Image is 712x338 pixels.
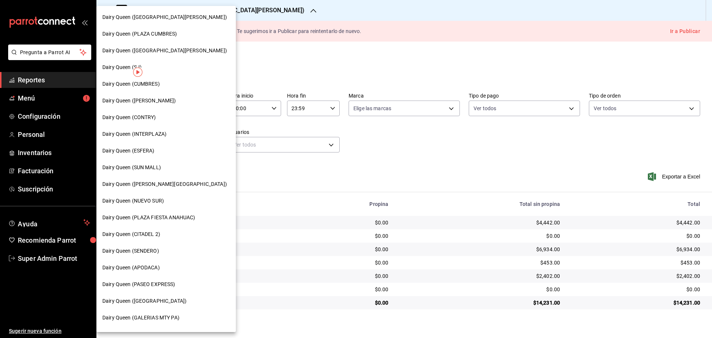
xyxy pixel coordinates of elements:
[102,30,177,38] span: Dairy Queen (PLAZA CUMBRES)
[102,264,160,272] span: Dairy Queen (APODACA)
[102,314,179,322] span: Dairy Queen (GALERIAS MTY PA)
[133,68,142,77] img: Tooltip marker
[102,164,161,171] span: Dairy Queen (SUN MALL)
[102,214,195,221] span: Dairy Queen (PLAZA FIESTA ANAHUAC)
[102,63,142,71] span: Dairy Queen (SJ)
[102,47,227,55] span: Dairy Queen ([GEOGRAPHIC_DATA][PERSON_NAME])
[96,9,236,26] div: Dairy Queen ([GEOGRAPHIC_DATA][PERSON_NAME])
[96,26,236,42] div: Dairy Queen (PLAZA CUMBRES)
[96,142,236,159] div: Dairy Queen (ESFERA)
[96,59,236,76] div: Dairy Queen (SJ)
[96,159,236,176] div: Dairy Queen (SUN MALL)
[102,97,176,105] span: Dairy Queen ([PERSON_NAME])
[96,309,236,326] div: Dairy Queen (GALERIAS MTY PA)
[102,297,187,305] span: Dairy Queen ([GEOGRAPHIC_DATA])
[102,147,155,155] span: Dairy Queen (ESFERA)
[102,280,175,288] span: Dairy Queen (PASEO EXPRESS)
[96,226,236,243] div: Dairy Queen (CITADEL 2)
[96,92,236,109] div: Dairy Queen ([PERSON_NAME])
[96,176,236,193] div: Dairy Queen ([PERSON_NAME][GEOGRAPHIC_DATA])
[102,114,156,121] span: Dairy Queen (CONTRY)
[96,76,236,92] div: Dairy Queen (CUMBRES)
[102,197,164,205] span: Dairy Queen (NUEVO SUR)
[102,130,167,138] span: Dairy Queen (INTERPLAZA)
[102,247,159,255] span: Dairy Queen (SENDERO)
[102,180,227,188] span: Dairy Queen ([PERSON_NAME][GEOGRAPHIC_DATA])
[96,243,236,259] div: Dairy Queen (SENDERO)
[96,193,236,209] div: Dairy Queen (NUEVO SUR)
[102,230,160,238] span: Dairy Queen (CITADEL 2)
[96,259,236,276] div: Dairy Queen (APODACA)
[96,209,236,226] div: Dairy Queen (PLAZA FIESTA ANAHUAC)
[96,276,236,293] div: Dairy Queen (PASEO EXPRESS)
[96,126,236,142] div: Dairy Queen (INTERPLAZA)
[96,293,236,309] div: Dairy Queen ([GEOGRAPHIC_DATA])
[102,13,227,21] span: Dairy Queen ([GEOGRAPHIC_DATA][PERSON_NAME])
[96,42,236,59] div: Dairy Queen ([GEOGRAPHIC_DATA][PERSON_NAME])
[96,109,236,126] div: Dairy Queen (CONTRY)
[102,80,160,88] span: Dairy Queen (CUMBRES)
